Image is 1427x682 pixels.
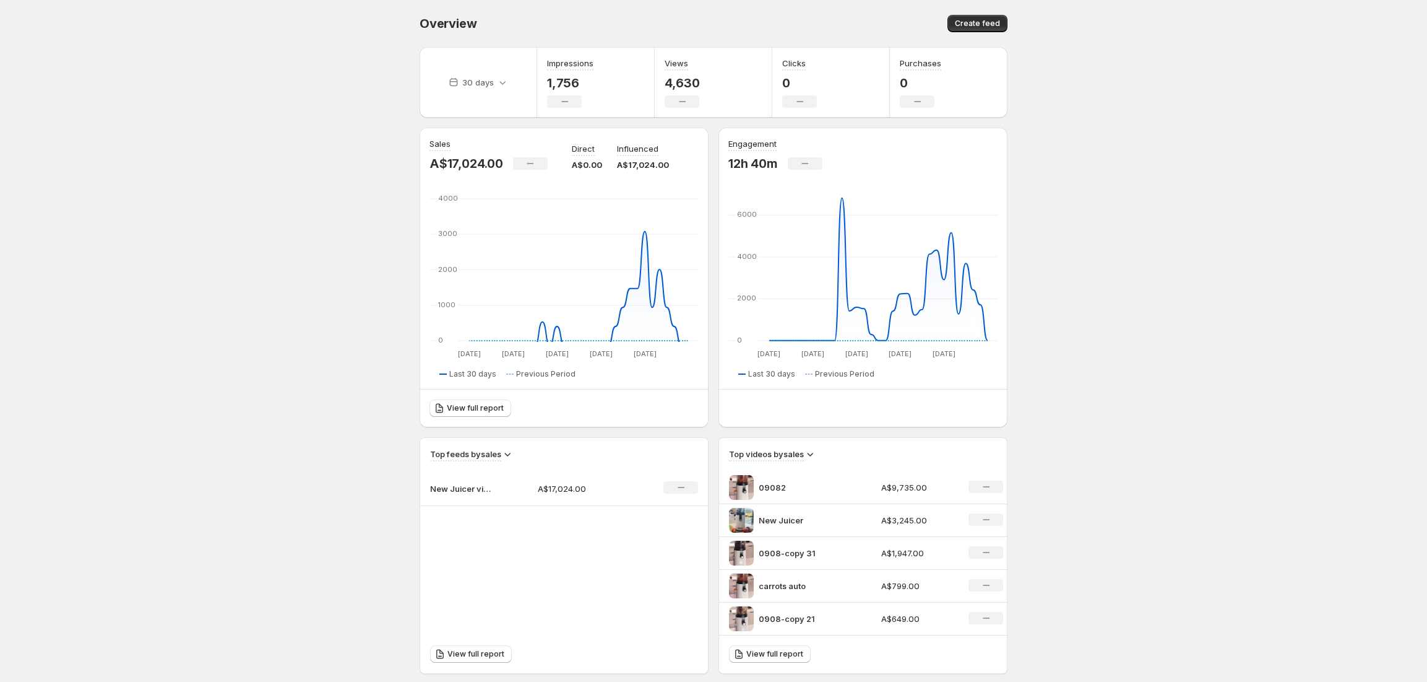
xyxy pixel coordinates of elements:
[429,400,511,417] a: View full report
[438,336,443,344] text: 0
[729,475,754,500] img: 09082
[737,336,742,344] text: 0
[502,349,525,358] text: [DATE]
[729,508,754,533] img: New Juicer
[665,76,700,90] p: 4,630
[782,76,817,90] p: 0
[538,483,626,495] p: A$17,024.00
[881,580,954,592] p: A$799.00
[737,294,756,302] text: 2000
[546,349,569,358] text: [DATE]
[815,369,874,379] span: Previous Period
[729,606,754,631] img: 0908-copy 21
[729,645,811,663] a: View full report
[430,448,501,460] h3: Top feeds by sales
[933,349,955,358] text: [DATE]
[438,194,458,203] text: 4000
[737,252,757,261] text: 4000
[665,57,688,69] h3: Views
[759,481,851,494] p: 09082
[617,159,669,171] p: A$17,024.00
[547,76,593,90] p: 1,756
[881,547,954,559] p: A$1,947.00
[955,19,1000,28] span: Create feed
[900,76,941,90] p: 0
[438,229,457,238] text: 3000
[881,481,954,494] p: A$9,735.00
[759,613,851,625] p: 0908-copy 21
[447,649,504,659] span: View full report
[430,645,512,663] a: View full report
[617,142,658,155] p: Influenced
[462,76,494,89] p: 30 days
[746,649,803,659] span: View full report
[458,349,481,358] text: [DATE]
[757,349,780,358] text: [DATE]
[900,57,941,69] h3: Purchases
[759,547,851,559] p: 0908-copy 31
[737,210,757,219] text: 6000
[449,369,496,379] span: Last 30 days
[634,349,657,358] text: [DATE]
[759,580,851,592] p: carrots auto
[729,448,804,460] h3: Top videos by sales
[572,142,595,155] p: Direct
[572,159,602,171] p: A$0.00
[430,483,492,495] p: New Juicer video
[728,156,778,171] p: 12h 40m
[728,138,777,150] h3: Engagement
[782,57,806,69] h3: Clicks
[547,57,593,69] h3: Impressions
[881,613,954,625] p: A$649.00
[447,403,504,413] span: View full report
[845,349,868,358] text: [DATE]
[438,300,455,309] text: 1000
[889,349,912,358] text: [DATE]
[438,265,457,274] text: 2000
[881,514,954,527] p: A$3,245.00
[729,574,754,598] img: carrots auto
[516,369,576,379] span: Previous Period
[590,349,613,358] text: [DATE]
[729,541,754,566] img: 0908-copy 31
[429,156,503,171] p: A$17,024.00
[429,138,451,150] h3: Sales
[748,369,795,379] span: Last 30 days
[420,16,476,31] span: Overview
[759,514,851,527] p: New Juicer
[801,349,824,358] text: [DATE]
[947,15,1007,32] button: Create feed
